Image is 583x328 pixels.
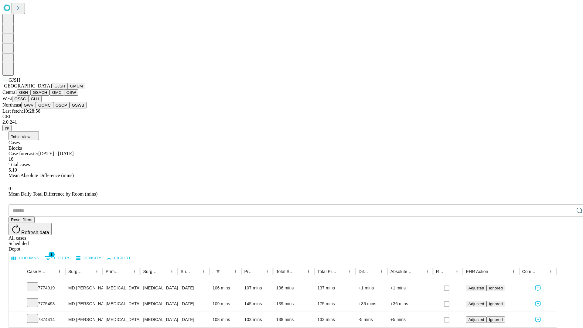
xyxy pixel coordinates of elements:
[9,156,13,162] span: 16
[9,167,17,173] span: 5.19
[276,296,311,312] div: 139 mins
[346,267,354,276] button: Menu
[489,286,503,290] span: Ignored
[213,312,238,327] div: 108 mins
[244,312,270,327] div: 103 mins
[276,280,311,296] div: 136 mins
[68,312,100,327] div: MD [PERSON_NAME] E Md
[106,269,121,274] div: Primary Service
[9,131,39,140] button: Table View
[181,269,190,274] div: Surgery Date
[538,267,547,276] button: Sort
[64,89,79,96] button: OSW
[159,267,168,276] button: Sort
[359,312,384,327] div: -5 mins
[21,102,36,108] button: GWV
[489,267,497,276] button: Sort
[244,280,270,296] div: 107 mins
[317,280,353,296] div: 137 mins
[489,302,503,306] span: Ignored
[390,269,414,274] div: Absolute Difference
[296,267,304,276] button: Sort
[106,296,137,312] div: [MEDICAL_DATA]
[304,267,313,276] button: Menu
[390,312,430,327] div: +5 mins
[263,267,271,276] button: Menu
[75,254,103,263] button: Density
[38,151,73,156] span: [DATE] - [DATE]
[106,280,137,296] div: [MEDICAL_DATA]
[468,286,484,290] span: Adjusted
[12,96,29,102] button: OSSC
[10,254,41,263] button: Select columns
[12,283,21,294] button: Expand
[423,267,431,276] button: Menu
[106,312,137,327] div: [MEDICAL_DATA]
[143,269,158,274] div: Surgery Name
[231,267,240,276] button: Menu
[49,89,64,96] button: GMC
[55,267,64,276] button: Menu
[27,269,46,274] div: Case Epic Id
[359,269,368,274] div: Difference
[486,316,505,323] button: Ignored
[359,280,384,296] div: +1 mins
[70,102,87,108] button: GSWB
[359,296,384,312] div: +36 mins
[244,269,254,274] div: Predicted In Room Duration
[486,285,505,291] button: Ignored
[36,102,53,108] button: GCMC
[213,280,238,296] div: 106 mins
[30,89,49,96] button: GSACH
[181,280,206,296] div: [DATE]
[466,301,486,307] button: Adjusted
[68,83,85,89] button: GMCM
[52,83,68,89] button: GJSH
[143,312,174,327] div: [MEDICAL_DATA]
[93,267,101,276] button: Menu
[68,269,84,274] div: Surgeon Name
[2,125,12,131] button: @
[2,90,17,95] span: Central
[143,280,174,296] div: [MEDICAL_DATA]
[2,102,21,108] span: Northeast
[2,108,40,114] span: Last fetch: 10:28:56
[12,299,21,309] button: Expand
[143,296,174,312] div: [MEDICAL_DATA] WITH CHOLANGIOGRAM
[369,267,377,276] button: Sort
[181,296,206,312] div: [DATE]
[199,267,208,276] button: Menu
[213,296,238,312] div: 109 mins
[466,316,486,323] button: Adjusted
[168,267,176,276] button: Menu
[9,77,20,83] span: GJSH
[27,280,62,296] div: 7774919
[5,126,9,130] span: @
[2,119,581,125] div: 2.0.241
[254,267,263,276] button: Sort
[47,267,55,276] button: Sort
[9,191,97,196] span: Mean Daily Total Difference by Room (mins)
[2,83,52,88] span: [GEOGRAPHIC_DATA]
[49,251,55,258] span: 1
[21,230,49,235] span: Refresh data
[276,269,295,274] div: Total Scheduled Duration
[453,267,461,276] button: Menu
[68,280,100,296] div: MD [PERSON_NAME] E Md
[466,269,488,274] div: EHR Action
[223,267,231,276] button: Sort
[390,280,430,296] div: +1 mins
[377,267,386,276] button: Menu
[244,296,270,312] div: 145 mins
[121,267,130,276] button: Sort
[276,312,311,327] div: 138 mins
[9,217,35,223] button: Reset filters
[28,96,41,102] button: GLH
[130,267,138,276] button: Menu
[9,151,38,156] span: Case forecaster
[53,102,70,108] button: OSCP
[489,317,503,322] span: Ignored
[181,312,206,327] div: [DATE]
[444,267,453,276] button: Sort
[214,267,222,276] div: 1 active filter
